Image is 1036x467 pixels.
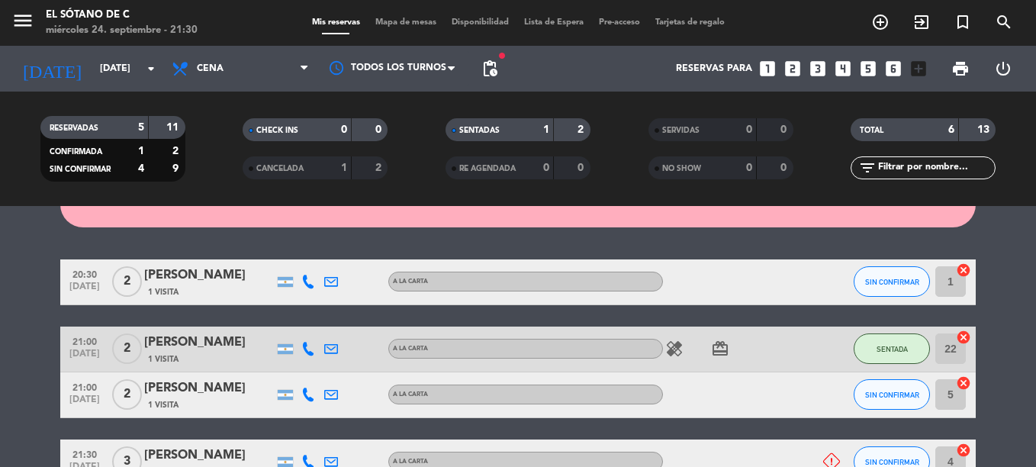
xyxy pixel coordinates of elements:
span: CHECK INS [256,127,298,134]
strong: 5 [138,122,144,133]
span: 2 [112,266,142,297]
button: SIN CONFIRMAR [854,379,930,410]
span: 1 Visita [148,286,179,298]
strong: 2 [375,163,384,173]
div: [PERSON_NAME] [144,266,274,285]
span: SIN CONFIRMAR [865,391,919,399]
div: miércoles 24. septiembre - 21:30 [46,23,198,38]
span: A LA CARTA [393,391,428,398]
strong: 1 [138,146,144,156]
span: [DATE] [66,282,104,299]
i: add_box [909,59,928,79]
strong: 1 [543,124,549,135]
i: power_settings_new [994,60,1012,78]
span: 21:30 [66,445,104,462]
i: search [995,13,1013,31]
i: healing [665,340,684,358]
span: 20:30 [66,265,104,282]
span: A LA CARTA [393,346,428,352]
strong: 13 [977,124,993,135]
span: NO SHOW [662,165,701,172]
strong: 9 [172,163,182,174]
input: Filtrar por nombre... [877,159,995,176]
i: arrow_drop_down [142,60,160,78]
div: LOG OUT [982,46,1025,92]
i: looks_3 [808,59,828,79]
span: 21:00 [66,378,104,395]
i: filter_list [858,159,877,177]
i: cancel [956,375,971,391]
strong: 0 [578,163,587,173]
div: [PERSON_NAME] [144,446,274,465]
span: Mapa de mesas [368,18,444,27]
i: [DATE] [11,52,92,85]
span: 1 Visita [148,353,179,366]
span: 21:00 [66,332,104,349]
span: A LA CARTA [393,459,428,465]
span: Reservas para [676,63,752,74]
button: SIN CONFIRMAR [854,266,930,297]
span: Mis reservas [304,18,368,27]
i: cancel [956,330,971,345]
span: Lista de Espera [516,18,591,27]
i: turned_in_not [954,13,972,31]
i: menu [11,9,34,32]
span: 2 [112,379,142,410]
span: SENTADAS [459,127,500,134]
div: [PERSON_NAME] [144,378,274,398]
strong: 0 [780,163,790,173]
i: cancel [956,262,971,278]
span: 2 [112,333,142,364]
strong: 2 [578,124,587,135]
span: Tarjetas de regalo [648,18,732,27]
strong: 1 [341,163,347,173]
strong: 6 [948,124,954,135]
i: cancel [956,443,971,458]
span: [DATE] [66,349,104,366]
strong: 11 [166,122,182,133]
span: [DATE] [66,395,104,412]
i: card_giftcard [711,340,729,358]
span: print [951,60,970,78]
strong: 0 [746,124,752,135]
span: SIN CONFIRMAR [50,166,111,173]
strong: 4 [138,163,144,174]
span: Cena [197,63,224,74]
span: A LA CARTA [393,279,428,285]
span: SIN CONFIRMAR [865,278,919,286]
span: Pre-acceso [591,18,648,27]
strong: 0 [543,163,549,173]
span: TOTAL [860,127,883,134]
i: add_circle_outline [871,13,890,31]
strong: 0 [341,124,347,135]
div: El Sótano de C [46,8,198,23]
span: SENTADA [877,345,908,353]
strong: 0 [746,163,752,173]
strong: 2 [172,146,182,156]
button: menu [11,9,34,37]
div: [PERSON_NAME] [144,333,274,353]
button: SENTADA [854,333,930,364]
i: looks_two [783,59,803,79]
span: RE AGENDADA [459,165,516,172]
span: 1 Visita [148,399,179,411]
span: fiber_manual_record [497,51,507,60]
span: RESERVADAS [50,124,98,132]
i: exit_to_app [912,13,931,31]
span: pending_actions [481,60,499,78]
i: looks_one [758,59,777,79]
i: looks_5 [858,59,878,79]
span: SERVIDAS [662,127,700,134]
i: looks_4 [833,59,853,79]
strong: 0 [780,124,790,135]
strong: 0 [375,124,384,135]
span: CANCELADA [256,165,304,172]
i: looks_6 [883,59,903,79]
span: SIN CONFIRMAR [865,458,919,466]
span: CONFIRMADA [50,148,102,156]
span: Disponibilidad [444,18,516,27]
